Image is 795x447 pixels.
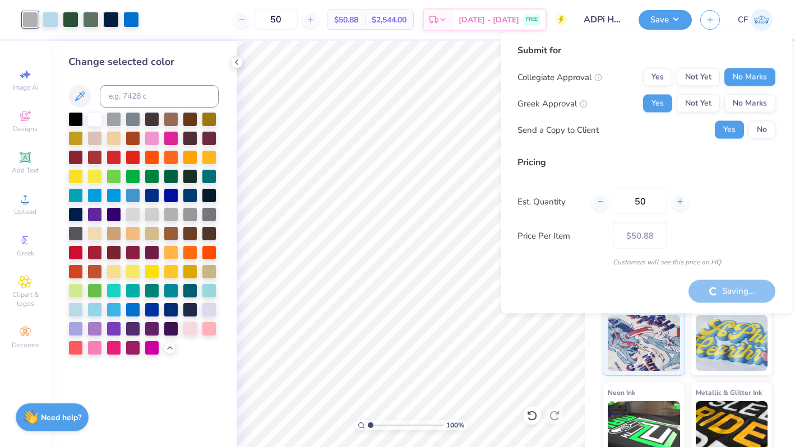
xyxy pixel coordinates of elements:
button: Not Yet [677,95,720,113]
img: Cameryn Freeman [751,9,773,31]
div: Pricing [517,156,775,169]
span: Designs [13,124,38,133]
span: Neon Ink [608,387,635,398]
button: No Marks [724,68,775,86]
input: – – [613,189,667,215]
span: Greek [17,249,34,258]
div: Change selected color [68,54,219,69]
span: Decorate [12,341,39,350]
span: Image AI [12,83,39,92]
span: Clipart & logos [6,290,45,308]
span: Upload [14,207,36,216]
span: 100 % [446,420,464,430]
button: No [748,121,775,139]
span: $50.88 [334,14,358,26]
button: Save [639,10,692,30]
span: Metallic & Glitter Ink [696,387,762,398]
button: Not Yet [677,68,720,86]
span: FREE [526,16,538,24]
span: $2,544.00 [372,14,406,26]
label: Est. Quantity [517,195,584,208]
button: Yes [715,121,744,139]
div: Greek Approval [517,97,588,110]
strong: Need help? [41,412,81,423]
a: CF [738,9,773,31]
span: [DATE] - [DATE] [459,14,519,26]
div: Collegiate Approval [517,71,602,83]
button: Yes [643,68,672,86]
input: e.g. 7428 c [100,85,219,108]
div: Send a Copy to Client [517,123,599,136]
input: – – [254,10,298,30]
span: Add Text [12,166,39,175]
img: Standard [608,315,680,371]
input: Untitled Design [575,8,630,31]
button: No Marks [724,95,775,113]
img: Puff Ink [696,315,768,371]
label: Price Per Item [517,229,604,242]
div: Customers will see this price on HQ. [517,257,775,267]
button: Yes [643,95,672,113]
span: CF [738,13,748,26]
div: Submit for [517,44,775,57]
